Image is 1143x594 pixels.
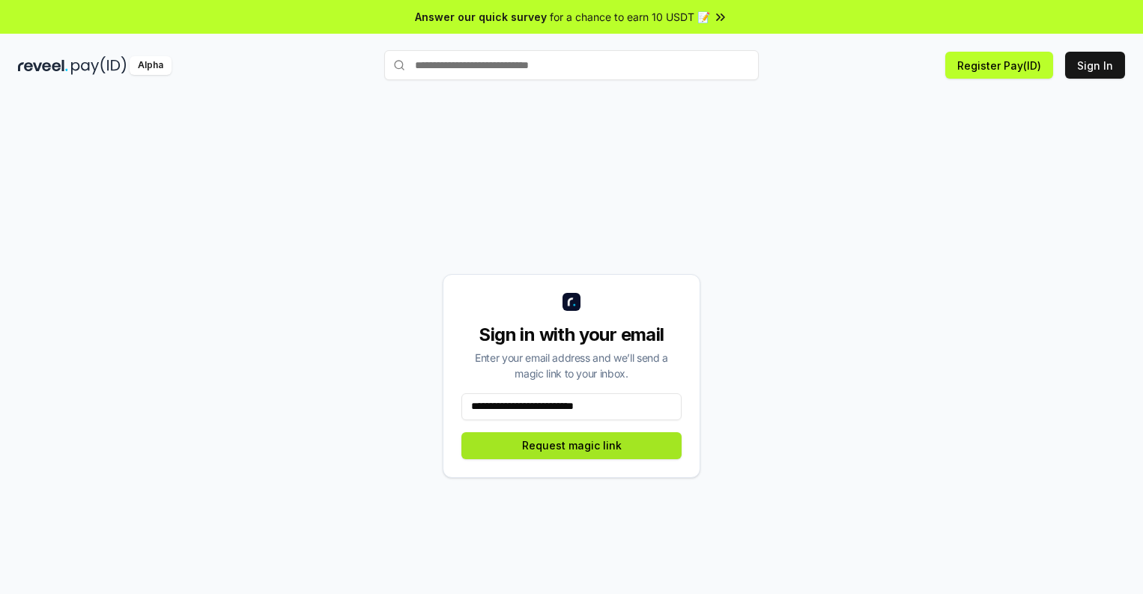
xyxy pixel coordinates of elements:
button: Request magic link [461,432,682,459]
img: logo_small [563,293,580,311]
div: Enter your email address and we’ll send a magic link to your inbox. [461,350,682,381]
div: Sign in with your email [461,323,682,347]
img: reveel_dark [18,56,68,75]
span: Answer our quick survey [415,9,547,25]
img: pay_id [71,56,127,75]
button: Sign In [1065,52,1125,79]
button: Register Pay(ID) [945,52,1053,79]
div: Alpha [130,56,172,75]
span: for a chance to earn 10 USDT 📝 [550,9,710,25]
